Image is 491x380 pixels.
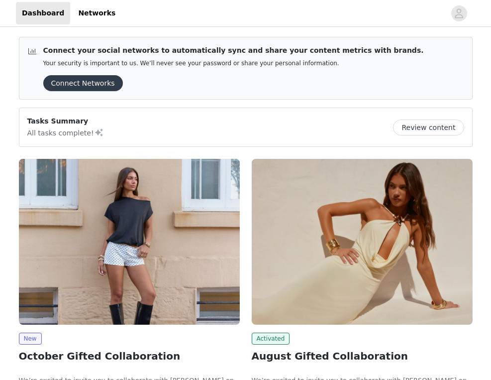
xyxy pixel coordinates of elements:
h2: October Gifted Collaboration [19,349,240,364]
span: Activated [252,333,290,345]
img: Peppermayo AUS [19,159,240,325]
a: Networks [72,2,121,24]
p: Connect your social networks to automatically sync and share your content metrics with brands. [43,45,424,56]
h2: August Gifted Collaboration [252,349,473,364]
p: Tasks Summary [27,116,104,127]
p: Your security is important to us. We’ll never see your password or share your personal information. [43,60,424,67]
div: avatar [454,5,464,21]
p: All tasks complete! [27,127,104,138]
span: New [19,333,42,345]
button: Review content [393,120,464,135]
button: Connect Networks [43,75,123,91]
a: Dashboard [16,2,70,24]
img: Peppermayo AUS [252,159,473,325]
